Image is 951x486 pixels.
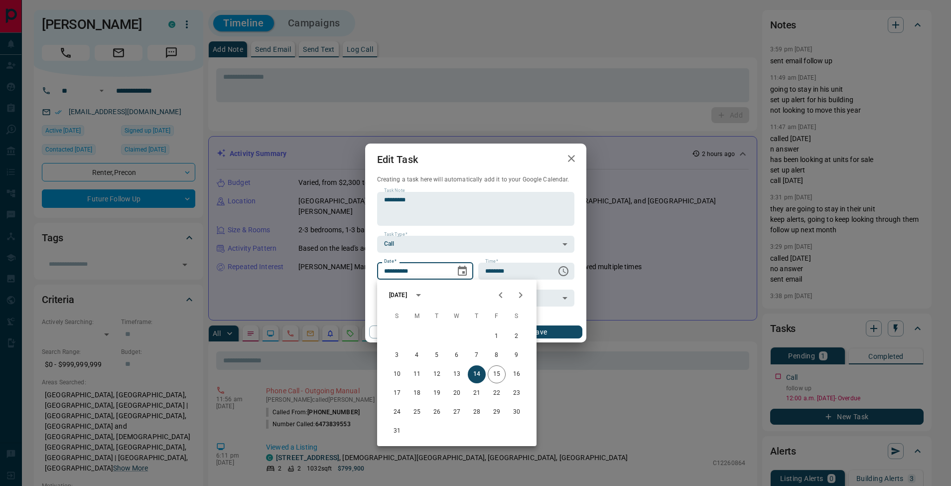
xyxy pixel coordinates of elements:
[428,307,446,326] span: Tuesday
[553,261,573,281] button: Choose time, selected time is 12:00 AM
[468,346,486,364] button: 7
[508,327,526,345] button: 2
[508,384,526,402] button: 23
[369,325,454,338] button: Cancel
[448,365,466,383] button: 13
[377,175,574,184] p: Creating a task here will automatically add it to your Google Calendar.
[389,291,407,300] div: [DATE]
[388,384,406,402] button: 17
[408,307,426,326] span: Monday
[448,307,466,326] span: Wednesday
[448,403,466,421] button: 27
[410,287,427,304] button: calendar view is open, switch to year view
[511,285,531,305] button: Next month
[408,365,426,383] button: 11
[377,236,574,253] div: Call
[488,327,506,345] button: 1
[408,403,426,421] button: 25
[365,144,430,175] h2: Edit Task
[488,384,506,402] button: 22
[488,403,506,421] button: 29
[468,403,486,421] button: 28
[508,365,526,383] button: 16
[388,422,406,440] button: 31
[452,261,472,281] button: Choose date, selected date is Aug 14, 2025
[448,384,466,402] button: 20
[468,384,486,402] button: 21
[428,346,446,364] button: 5
[384,187,405,194] label: Task Note
[508,307,526,326] span: Saturday
[428,384,446,402] button: 19
[488,365,506,383] button: 15
[497,325,582,338] button: Save
[408,346,426,364] button: 4
[488,307,506,326] span: Friday
[468,307,486,326] span: Thursday
[508,346,526,364] button: 9
[384,231,408,238] label: Task Type
[428,403,446,421] button: 26
[388,365,406,383] button: 10
[448,346,466,364] button: 6
[388,307,406,326] span: Sunday
[388,346,406,364] button: 3
[508,403,526,421] button: 30
[388,403,406,421] button: 24
[491,285,511,305] button: Previous month
[488,346,506,364] button: 8
[485,258,498,265] label: Time
[384,258,397,265] label: Date
[468,365,486,383] button: 14
[408,384,426,402] button: 18
[428,365,446,383] button: 12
